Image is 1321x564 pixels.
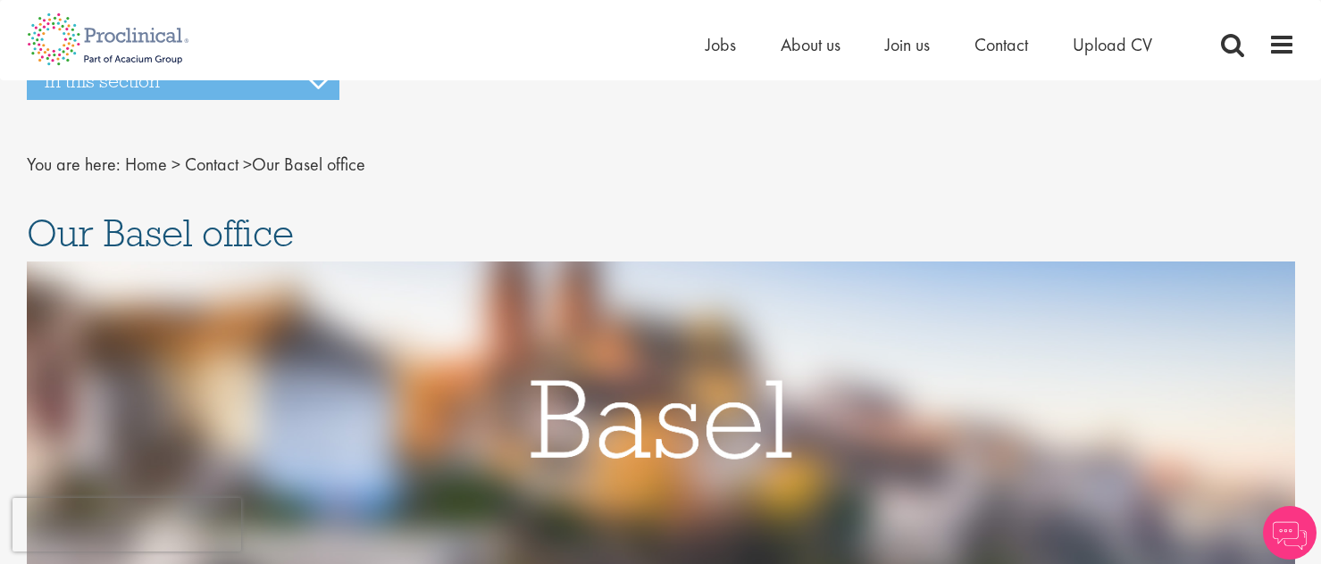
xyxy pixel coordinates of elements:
[13,498,241,552] iframe: reCAPTCHA
[125,153,365,176] span: Our Basel office
[125,153,167,176] a: breadcrumb link to Home
[171,153,180,176] span: >
[974,33,1028,56] a: Contact
[27,62,339,100] h3: In this section
[27,209,294,257] span: Our Basel office
[781,33,840,56] a: About us
[27,153,121,176] span: You are here:
[1263,506,1317,560] img: Chatbot
[885,33,930,56] a: Join us
[706,33,736,56] a: Jobs
[243,153,252,176] span: >
[1073,33,1152,56] a: Upload CV
[185,153,238,176] a: breadcrumb link to Contact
